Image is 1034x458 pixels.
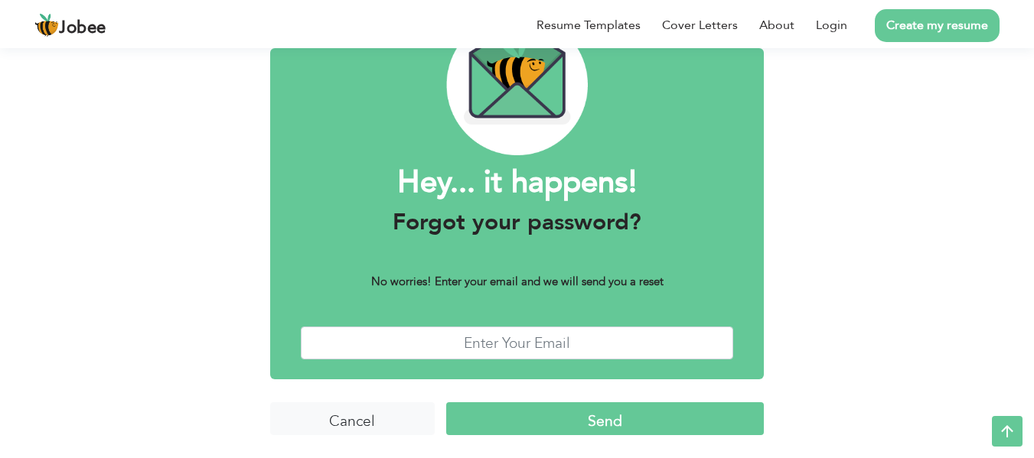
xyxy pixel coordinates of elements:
[34,13,59,37] img: jobee.io
[816,16,847,34] a: Login
[270,402,435,435] input: Cancel
[446,402,764,435] input: Send
[301,209,734,236] h3: Forgot your password?
[759,16,794,34] a: About
[662,16,738,34] a: Cover Letters
[59,20,106,37] span: Jobee
[301,326,734,359] input: Enter Your Email
[446,15,588,155] img: envelope_bee.png
[34,13,106,37] a: Jobee
[371,274,664,289] b: No worries! Enter your email and we will send you a reset
[537,16,641,34] a: Resume Templates
[301,163,734,203] h1: Hey... it happens!
[875,9,1000,42] a: Create my resume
